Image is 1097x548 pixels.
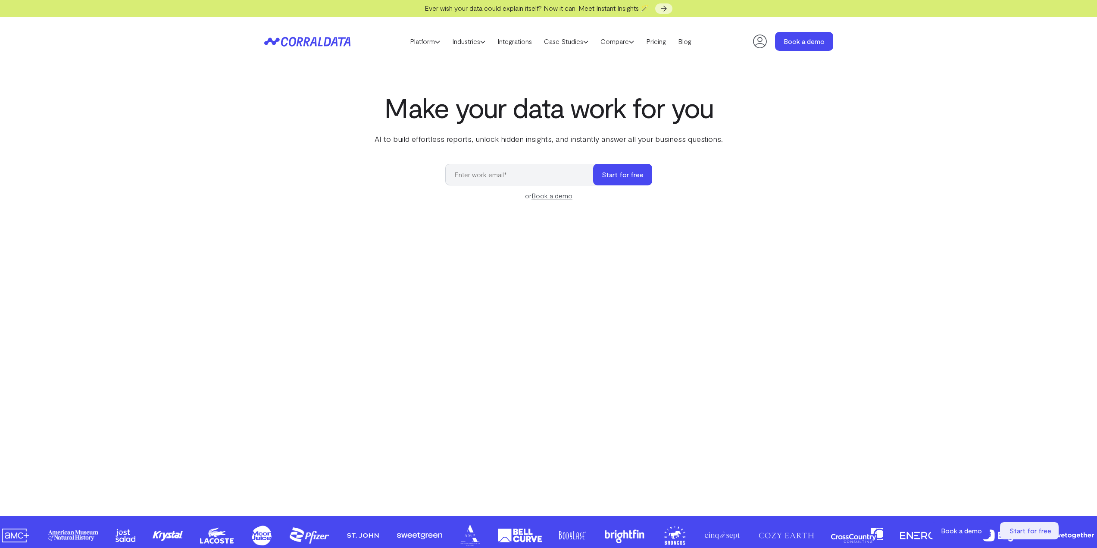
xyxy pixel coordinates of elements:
a: Blog [672,35,697,48]
a: Case Studies [538,35,594,48]
a: Book a demo [775,32,833,51]
a: Book a demo [531,191,572,200]
span: Ever wish your data could explain itself? Now it can. Meet Instant Insights 🪄 [425,4,649,12]
input: Enter work email* [445,164,602,185]
span: Start for free [1009,526,1051,535]
a: Integrations [491,35,538,48]
a: Platform [404,35,446,48]
p: AI to build effortless reports, unlock hidden insights, and instantly answer all your business qu... [373,133,725,144]
a: Pricing [640,35,672,48]
a: Industries [446,35,491,48]
button: Start for free [593,164,652,185]
a: Book a demo [931,522,991,539]
span: Book a demo [941,526,982,535]
a: Start for free [1000,522,1060,539]
div: or [445,191,652,201]
a: Compare [594,35,640,48]
h1: Make your data work for you [373,92,725,123]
